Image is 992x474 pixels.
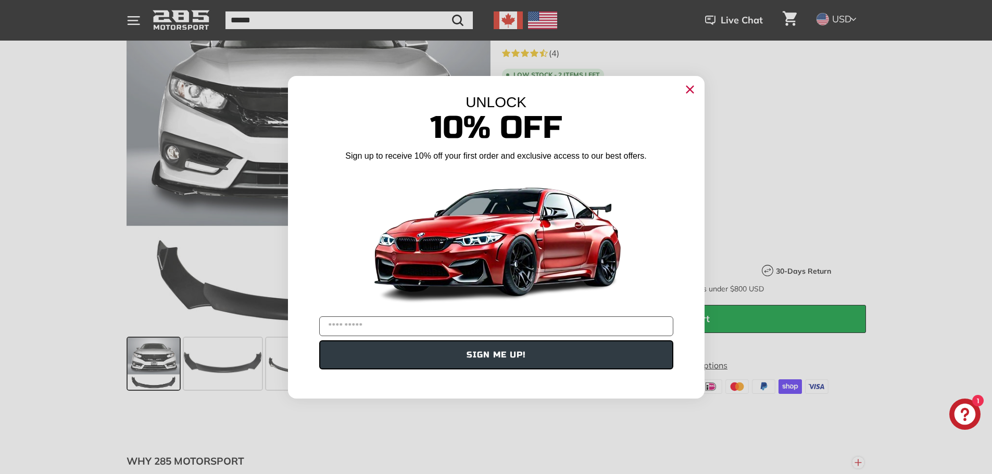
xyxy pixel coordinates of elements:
[366,166,626,312] img: Banner showing BMW 4 Series Body kit
[466,94,526,110] span: UNLOCK
[946,399,984,432] inbox-online-store-chat: Shopify online store chat
[319,316,673,336] input: YOUR EMAIL
[319,340,673,369] button: SIGN ME UP!
[682,81,698,98] button: Close dialog
[345,151,646,160] span: Sign up to receive 10% off your first order and exclusive access to our best offers.
[430,109,562,147] span: 10% Off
